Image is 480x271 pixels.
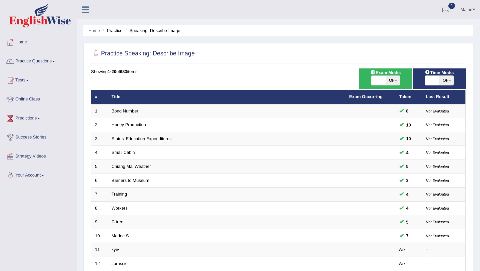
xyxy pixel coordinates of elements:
[91,160,108,174] td: 5
[91,90,108,104] th: #
[426,151,449,155] small: Not Evaluated
[101,27,122,34] li: Practice
[426,247,462,253] div: –
[404,191,411,198] span: You can still take this question
[0,166,76,183] a: Your Account
[108,69,116,74] b: 1-20
[108,90,346,104] th: Title
[426,234,449,238] small: Not Evaluated
[0,128,76,145] a: Success Stories
[124,27,180,34] li: Speaking: Describe Image
[426,261,462,267] div: –
[386,76,400,85] span: OFF
[404,149,411,156] span: You can still take this question
[112,247,119,252] a: kyiv
[112,219,123,224] a: C tree
[91,49,195,59] h2: Practice Speaking: Describe Image
[422,69,457,76] span: Time Mode:
[426,109,449,113] small: Not Evaluated
[404,135,414,142] span: You cannot take this question anymore
[368,69,404,76] span: Exam Mode:
[112,136,172,141] a: States' Education Expenditures
[0,52,76,69] a: Practice Questions
[112,108,138,113] a: Bond Number
[91,118,108,132] td: 2
[396,90,422,104] th: Taken
[91,146,108,160] td: 4
[349,94,383,99] a: Exam Occurring
[0,147,76,164] a: Strategy Videos
[112,150,135,155] a: Small Cabin
[422,90,466,104] th: Last Result
[426,123,449,127] small: Not Evaluated
[112,178,149,183] a: Barriers to Museum
[112,206,128,211] a: Workers
[0,33,76,50] a: Home
[404,205,411,212] span: You can still take this question
[0,90,76,107] a: Online Class
[112,261,128,266] a: Jurassic
[399,261,405,266] em: No
[91,104,108,118] td: 1
[91,188,108,202] td: 7
[404,177,411,184] span: You can still take this question
[88,28,100,33] a: Home
[120,69,127,74] b: 683
[404,107,411,114] span: You can still take this question
[112,164,151,169] a: Chiang Mai Weather
[112,122,146,127] a: Honey Production
[404,121,414,128] span: You cannot take this question anymore
[0,71,76,88] a: Tests
[0,109,76,126] a: Predictions
[91,132,108,146] td: 3
[439,76,454,85] span: OFF
[399,247,405,252] em: No
[426,165,449,169] small: Not Evaluated
[112,233,129,238] a: Marine S
[91,215,108,229] td: 9
[426,220,449,224] small: Not Evaluated
[404,219,411,226] span: You can still take this question
[91,174,108,188] td: 6
[91,68,466,75] div: Showing of items.
[426,179,449,183] small: Not Evaluated
[404,163,411,170] span: You can still take this question
[91,243,108,257] td: 11
[426,137,449,141] small: Not Evaluated
[426,206,449,210] small: Not Evaluated
[448,3,455,9] span: 0
[359,68,412,89] div: Show exams occurring in exams
[91,257,108,271] td: 12
[91,229,108,243] td: 10
[112,192,127,197] a: Training
[91,201,108,215] td: 8
[426,192,449,196] small: Not Evaluated
[404,232,411,239] span: You can still take this question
